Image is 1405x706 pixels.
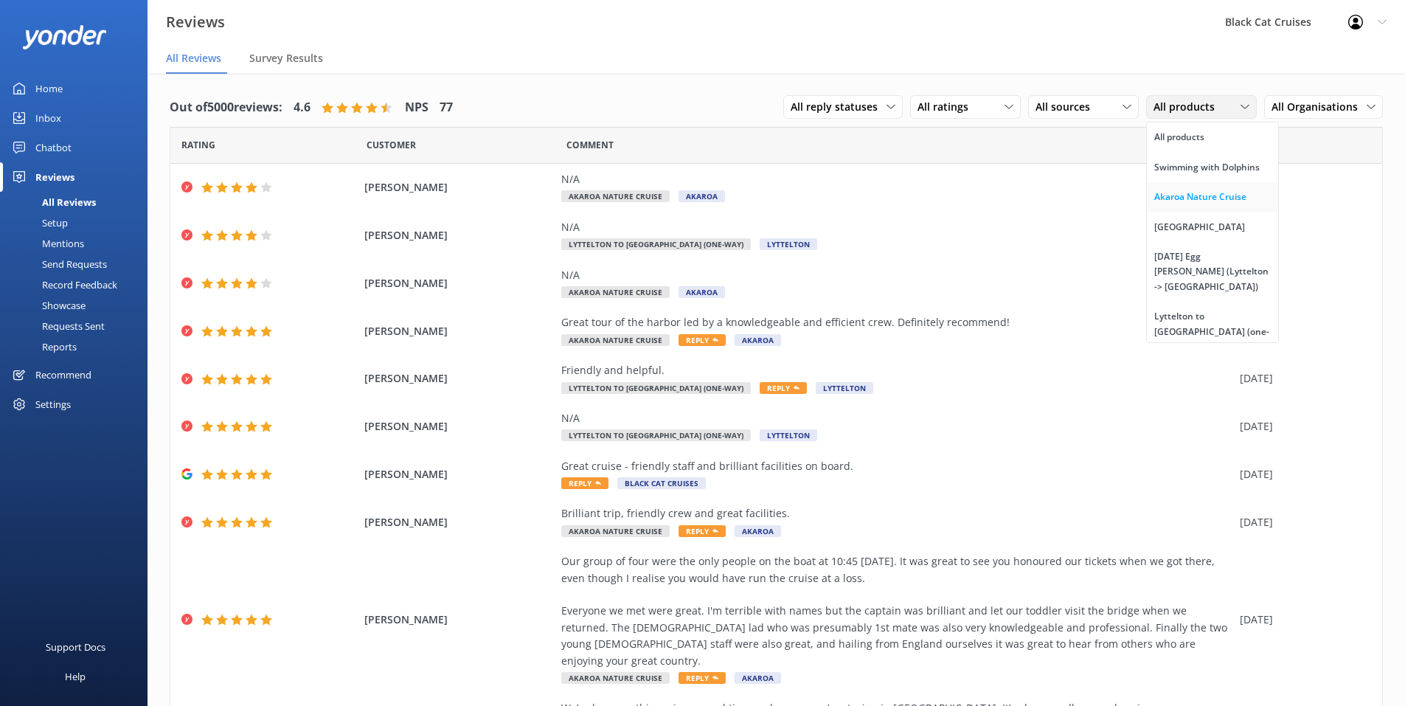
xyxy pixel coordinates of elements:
[364,275,555,291] span: [PERSON_NAME]
[9,274,117,295] div: Record Feedback
[561,190,670,202] span: Akaroa Nature Cruise
[364,466,555,482] span: [PERSON_NAME]
[22,25,107,49] img: yonder-white-logo.png
[1035,99,1099,115] span: All sources
[249,51,323,66] span: Survey Results
[735,334,781,346] span: Akaroa
[9,295,148,316] a: Showcase
[760,238,817,250] span: Lyttelton
[364,514,555,530] span: [PERSON_NAME]
[679,190,725,202] span: Akaroa
[1154,130,1204,145] div: All products
[735,672,781,684] span: Akaroa
[679,334,726,346] span: Reply
[9,316,148,336] a: Requests Sent
[561,458,1232,474] div: Great cruise - friendly staff and brilliant facilities on board.
[760,382,807,394] span: Reply
[617,477,706,489] span: Black Cat Cruises
[679,286,725,298] span: Akaroa
[561,219,1232,235] div: N/A
[364,418,555,435] span: [PERSON_NAME]
[9,274,148,295] a: Record Feedback
[405,98,429,117] h4: NPS
[9,233,148,254] a: Mentions
[9,212,68,233] div: Setup
[791,99,887,115] span: All reply statuses
[816,382,873,394] span: Lyttelton
[1240,466,1364,482] div: [DATE]
[1154,160,1260,175] div: Swimming with Dolphins
[561,286,670,298] span: Akaroa Nature Cruise
[9,336,77,357] div: Reports
[561,314,1232,330] div: Great tour of the harbor led by a knowledgeable and efficient crew. Definitely recommend!
[1240,323,1364,339] div: [DATE]
[9,336,148,357] a: Reports
[9,212,148,233] a: Setup
[561,238,751,250] span: Lyttelton to [GEOGRAPHIC_DATA] (one-way)
[1272,99,1367,115] span: All Organisations
[9,233,84,254] div: Mentions
[561,553,1232,669] div: Our group of four were the only people on the boat at 10:45 [DATE]. It was great to see you honou...
[9,254,148,274] a: Send Requests
[1154,190,1246,204] div: Akaroa Nature Cruise
[561,429,751,441] span: Lyttelton to [GEOGRAPHIC_DATA] (one-way)
[367,138,416,152] span: Date
[561,505,1232,522] div: Brilliant trip, friendly crew and great facilities.
[1240,514,1364,530] div: [DATE]
[35,133,72,162] div: Chatbot
[364,612,555,628] span: [PERSON_NAME]
[1240,418,1364,435] div: [DATE]
[561,382,751,394] span: Lyttelton to [GEOGRAPHIC_DATA] (one-way)
[1154,309,1271,354] div: Lyttelton to [GEOGRAPHIC_DATA] (one-way)
[166,51,221,66] span: All Reviews
[561,672,670,684] span: Akaroa Nature Cruise
[35,390,71,419] div: Settings
[35,74,63,103] div: Home
[364,227,555,243] span: [PERSON_NAME]
[1240,179,1364,195] div: [DATE]
[65,662,86,691] div: Help
[364,370,555,387] span: [PERSON_NAME]
[561,334,670,346] span: Akaroa Nature Cruise
[440,98,453,117] h4: 77
[561,525,670,537] span: Akaroa Nature Cruise
[561,477,608,489] span: Reply
[170,98,282,117] h4: Out of 5000 reviews:
[1154,220,1245,235] div: [GEOGRAPHIC_DATA]
[35,360,91,390] div: Recommend
[9,295,86,316] div: Showcase
[760,429,817,441] span: Lyttelton
[181,138,215,152] span: Date
[566,138,614,152] span: Question
[1240,275,1364,291] div: [DATE]
[1240,370,1364,387] div: [DATE]
[561,171,1232,187] div: N/A
[561,267,1232,283] div: N/A
[364,179,555,195] span: [PERSON_NAME]
[166,10,225,34] h3: Reviews
[1154,99,1224,115] span: All products
[9,192,96,212] div: All Reviews
[1240,612,1364,628] div: [DATE]
[46,632,105,662] div: Support Docs
[35,162,74,192] div: Reviews
[9,254,107,274] div: Send Requests
[35,103,61,133] div: Inbox
[1240,227,1364,243] div: [DATE]
[679,525,726,537] span: Reply
[294,98,311,117] h4: 4.6
[364,323,555,339] span: [PERSON_NAME]
[9,316,105,336] div: Requests Sent
[917,99,977,115] span: All ratings
[561,410,1232,426] div: N/A
[679,672,726,684] span: Reply
[9,192,148,212] a: All Reviews
[1154,249,1271,294] div: [DATE] Egg [PERSON_NAME] (Lyttelton -> [GEOGRAPHIC_DATA])
[735,525,781,537] span: Akaroa
[561,362,1232,378] div: Friendly and helpful.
